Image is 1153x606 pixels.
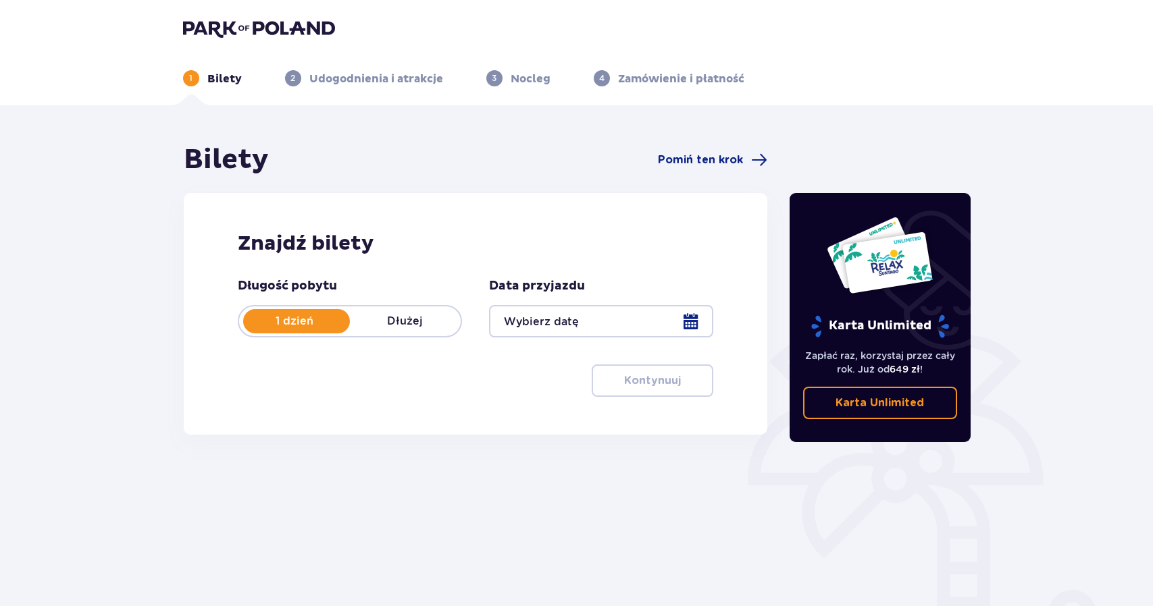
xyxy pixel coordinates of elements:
[207,72,242,86] p: Bilety
[810,314,950,338] p: Karta Unlimited
[803,349,957,376] p: Zapłać raz, korzystaj przez cały rok. Już od !
[658,153,743,167] span: Pomiń ten krok
[238,278,337,294] p: Długość pobytu
[511,72,550,86] p: Nocleg
[350,314,461,329] p: Dłużej
[624,373,681,388] p: Kontynuuj
[599,72,605,84] p: 4
[592,364,713,397] button: Kontynuuj
[290,72,295,84] p: 2
[492,72,496,84] p: 3
[309,72,443,86] p: Udogodnienia i atrakcje
[890,364,920,375] span: 649 zł
[618,72,744,86] p: Zamówienie i płatność
[658,152,767,168] a: Pomiń ten krok
[238,231,714,256] h2: Znajdź bilety
[836,395,924,410] p: Karta Unlimited
[803,387,957,419] a: Karta Unlimited
[184,143,269,177] h1: Bilety
[239,314,350,329] p: 1 dzień
[189,72,193,84] p: 1
[183,19,335,38] img: Park of Poland logo
[489,278,585,294] p: Data przyjazdu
